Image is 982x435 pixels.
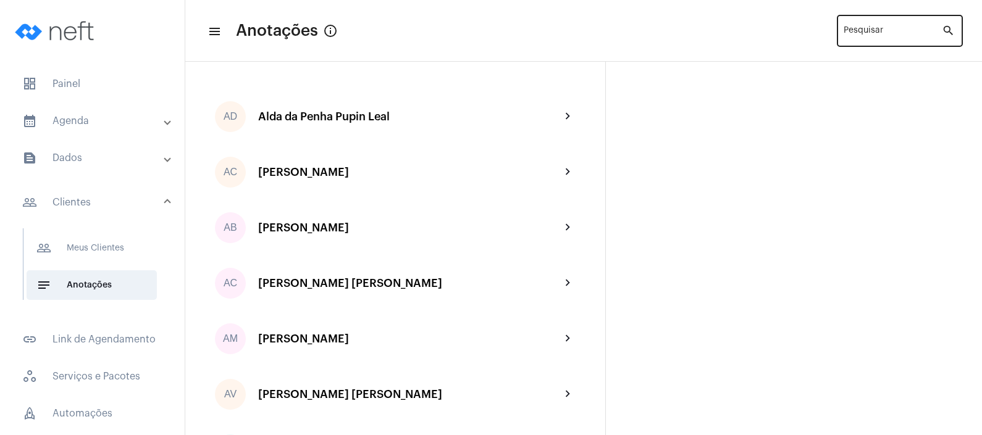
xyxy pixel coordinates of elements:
mat-icon: sidenav icon [22,195,37,210]
span: Painel [12,69,172,99]
mat-expansion-panel-header: sidenav iconDados [7,143,185,173]
mat-icon: sidenav icon [22,114,37,128]
img: logo-neft-novo-2.png [10,6,103,56]
mat-panel-title: Clientes [22,195,165,210]
span: Automações [12,399,172,428]
div: AB [215,212,246,243]
div: AM [215,323,246,354]
span: sidenav icon [22,406,37,421]
span: sidenav icon [22,369,37,384]
span: Anotações [27,270,157,300]
div: AC [215,157,246,188]
div: [PERSON_NAME] [258,166,561,178]
mat-icon: sidenav icon [22,151,37,165]
div: AC [215,268,246,299]
div: sidenav iconClientes [7,222,185,317]
mat-expansion-panel-header: sidenav iconClientes [7,183,185,222]
mat-icon: chevron_right [561,331,576,346]
mat-expansion-panel-header: sidenav iconAgenda [7,106,185,136]
mat-icon: sidenav icon [36,241,51,255]
div: [PERSON_NAME] [258,333,561,345]
mat-icon: chevron_right [561,387,576,402]
span: Link de Agendamento [12,325,172,354]
span: Anotações [236,21,318,41]
mat-icon: chevron_right [561,220,576,235]
div: Alda da Penha Pupin Leal [258,110,561,123]
mat-panel-title: Dados [22,151,165,165]
div: AD [215,101,246,132]
span: Serviços e Pacotes [12,362,172,391]
mat-icon: chevron_right [561,165,576,180]
div: [PERSON_NAME] [258,222,561,234]
mat-icon: search [942,23,957,38]
mat-icon: chevron_right [561,109,576,124]
mat-icon: chevron_right [561,276,576,291]
mat-icon: sidenav icon [36,278,51,292]
div: AV [215,379,246,410]
span: Meus Clientes [27,233,157,263]
mat-icon: info_outlined [323,23,338,38]
span: sidenav icon [22,77,37,91]
mat-icon: sidenav icon [22,332,37,347]
mat-icon: sidenav icon [208,24,220,39]
input: Pesquisar [844,28,942,38]
div: [PERSON_NAME] [PERSON_NAME] [258,277,561,289]
mat-panel-title: Agenda [22,114,165,128]
div: [PERSON_NAME] [PERSON_NAME] [258,388,561,400]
